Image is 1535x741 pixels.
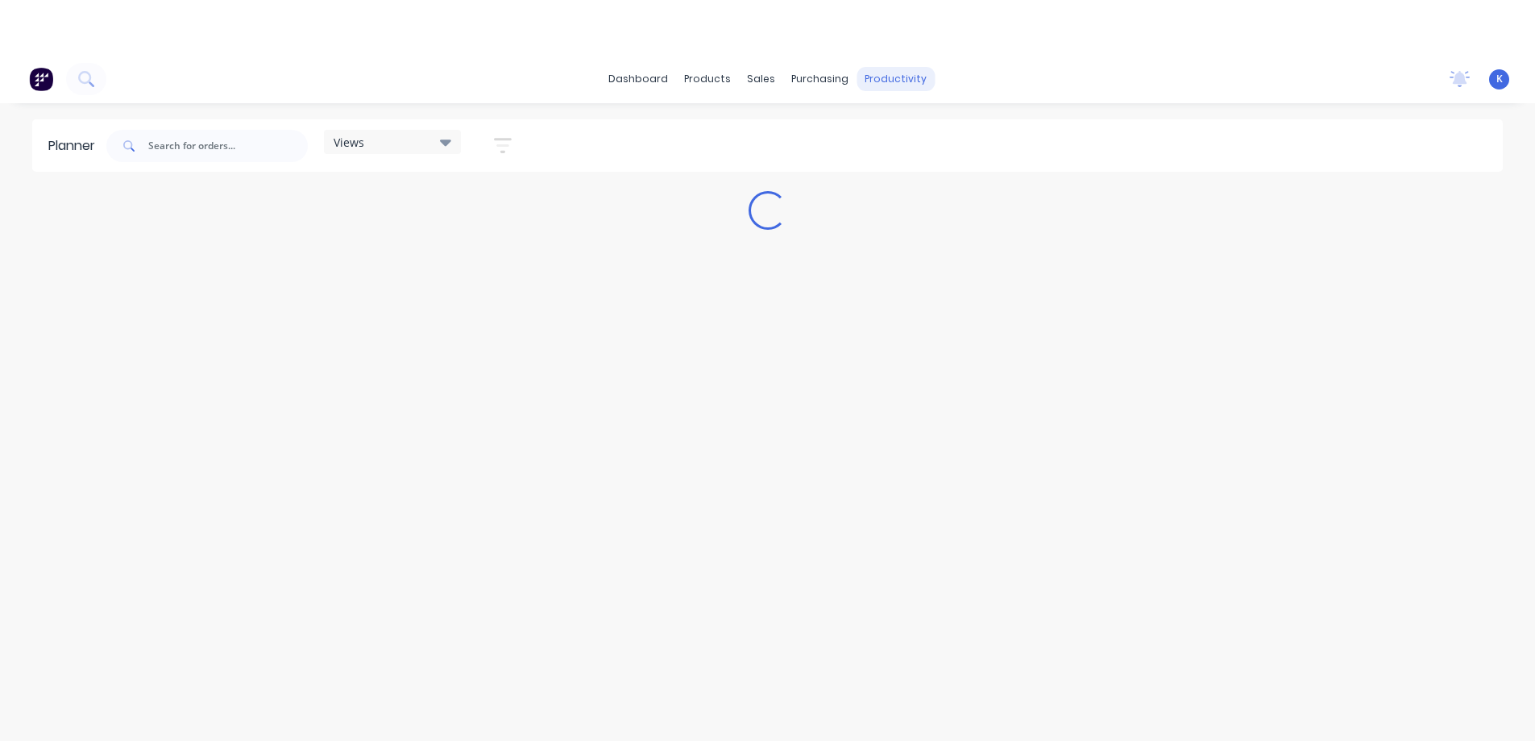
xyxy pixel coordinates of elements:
div: sales [739,67,783,91]
input: Search for orders... [148,130,308,162]
div: productivity [857,67,935,91]
span: Views [334,134,364,151]
div: purchasing [783,67,857,91]
div: Planner [48,136,103,156]
a: dashboard [600,67,676,91]
iframe: Intercom live chat [1480,686,1519,725]
div: products [676,67,739,91]
img: Factory [29,67,53,91]
span: K [1496,72,1503,86]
